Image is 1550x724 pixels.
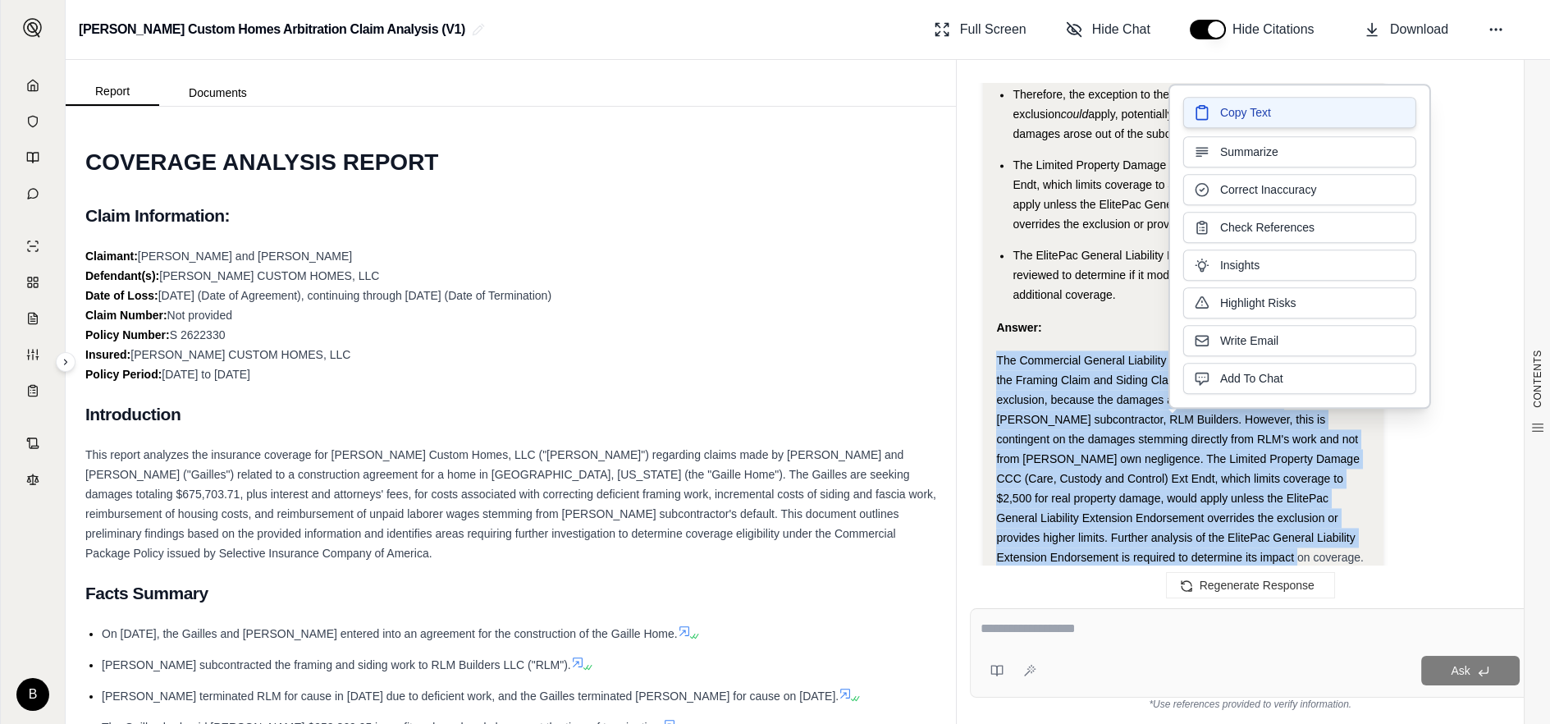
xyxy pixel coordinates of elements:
div: *Use references provided to verify information. [970,698,1530,711]
span: [DATE] (Date of Agreement), continuing through [DATE] (Date of Termination) [158,289,551,302]
strong: Defendant(s): [85,269,159,282]
h2: Claim Information: [85,199,936,233]
span: On [DATE], the Gailles and [PERSON_NAME] entered into an agreement for the construction of the Ga... [102,627,678,640]
h2: Facts Summary [85,576,936,611]
a: Legal Search Engine [11,463,55,496]
button: Highlight Risks [1183,287,1416,318]
a: Chat [11,177,55,210]
span: Download [1390,20,1448,39]
a: Contract Analysis [11,427,55,460]
span: [DATE] to [DATE] [162,368,250,381]
span: [PERSON_NAME] subcontracted the framing and siding work to RLM Builders LLC ("RLM"). [102,658,571,671]
span: [PERSON_NAME] and [PERSON_NAME] [138,250,352,263]
a: Prompt Library [11,141,55,174]
span: apply, potentially allowing coverage, but only if the damages arose out of the subcontractor's work. [1013,108,1342,140]
span: Check References [1220,219,1315,236]
span: Regenerate Response [1200,579,1315,592]
button: Summarize [1183,136,1416,167]
span: Full Screen [960,20,1026,39]
button: Insights [1183,250,1416,281]
span: The ElitePac General Liability Extension Endorsement needs to be reviewed to determine if it modi... [1013,249,1351,301]
span: Add To Chat [1220,370,1283,387]
span: [PERSON_NAME] CUSTOM HOMES, LLC [159,269,379,282]
span: [PERSON_NAME] terminated RLM for cause in [DATE] due to deficient work, and the Gailles terminate... [102,690,839,703]
span: S 2622330 [170,328,226,341]
button: Expand sidebar [16,11,49,44]
button: Check References [1183,212,1416,243]
a: Coverage Table [11,374,55,407]
button: Copy Text [1183,97,1416,128]
span: Summarize [1220,144,1278,160]
a: Claim Coverage [11,302,55,335]
span: Write Email [1220,332,1278,349]
button: Documents [159,80,277,106]
button: Regenerate Response [1166,572,1335,598]
strong: Policy Number: [85,328,170,341]
button: Add To Chat [1183,363,1416,394]
span: Copy Text [1220,104,1271,121]
span: Therefore, the exception to the "Damage To Your Work" exclusion [1013,88,1295,121]
strong: Claimant: [85,250,138,263]
h1: COVERAGE ANALYSIS REPORT [85,140,936,186]
span: Highlight Risks [1220,295,1296,311]
span: [PERSON_NAME] CUSTOM HOMES, LLC [130,348,350,361]
button: Full Screen [927,13,1033,46]
button: Report [66,78,159,106]
button: Hide Chat [1059,13,1157,46]
a: Policy Comparisons [11,266,55,299]
span: Insights [1220,257,1260,273]
img: Expand sidebar [23,18,43,38]
span: The Commercial General Liability coverage in the policy may respond to the Framing Claim and Sidi... [996,354,1369,564]
span: CONTENTS [1531,350,1544,408]
button: Write Email [1183,325,1416,356]
span: Hide Chat [1092,20,1150,39]
span: Ask [1451,664,1470,677]
a: Documents Vault [11,105,55,138]
button: Ask [1421,656,1520,685]
strong: Policy Period: [85,368,162,381]
button: Correct Inaccuracy [1183,174,1416,205]
a: Home [11,69,55,102]
span: could [1061,108,1088,121]
strong: Answer: [996,321,1041,334]
span: Correct Inaccuracy [1220,181,1316,198]
div: B [16,678,49,711]
span: Not provided [167,309,232,322]
strong: Insured: [85,348,130,361]
strong: Claim Number: [85,309,167,322]
h2: Introduction [85,397,936,432]
span: The Limited Property Damage CCC (Care, Custody and Control) Ext Endt, which limits coverage to $2... [1013,158,1368,231]
span: Hide Citations [1232,20,1324,39]
a: Single Policy [11,230,55,263]
button: Expand sidebar [56,352,75,372]
button: Download [1357,13,1455,46]
strong: Date of Loss: [85,289,158,302]
a: Custom Report [11,338,55,371]
span: This report analyzes the insurance coverage for [PERSON_NAME] Custom Homes, LLC ("[PERSON_NAME]")... [85,448,936,560]
h2: [PERSON_NAME] Custom Homes Arbitration Claim Analysis (V1) [79,15,465,44]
